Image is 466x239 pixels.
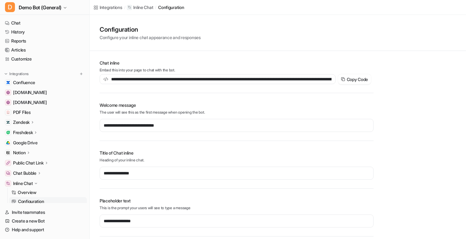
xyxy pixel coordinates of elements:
[13,140,38,146] span: Google Drive
[2,78,87,87] a: ConfluenceConfluence
[13,170,36,176] p: Chat Bubble
[2,19,87,27] a: Chat
[2,225,87,234] a: Help and support
[13,150,26,156] p: Notion
[124,5,125,10] span: /
[2,98,87,107] a: www.atlassian.com[DOMAIN_NAME]
[13,79,35,86] span: Confluence
[6,101,10,104] img: www.atlassian.com
[127,4,153,11] a: Inline Chat
[6,161,10,165] img: Public Chat Link
[13,160,44,166] p: Public Chat Link
[6,91,10,94] img: www.airbnb.com
[13,180,33,187] p: Inline Chat
[18,198,44,205] p: Configuration
[13,129,33,136] p: Freshdesk
[2,88,87,97] a: www.airbnb.com[DOMAIN_NAME]
[9,71,29,76] p: Integrations
[6,182,10,185] img: Inline Chat
[2,28,87,36] a: History
[6,120,10,124] img: Zendesk
[6,151,10,155] img: Notion
[158,4,184,11] a: configuration
[19,3,61,12] span: Demo Bot (General)
[9,188,87,197] a: Overview
[100,67,374,73] p: Embed this into your page to chat with the bot.
[2,208,87,217] a: Invite teammates
[13,119,30,125] p: Zendesk
[13,89,47,96] span: [DOMAIN_NAME]
[100,34,201,41] p: Configure your inline chat appearance and responses
[2,138,87,147] a: Google DriveGoogle Drive
[18,189,36,196] p: Overview
[13,99,47,106] span: [DOMAIN_NAME]
[100,4,122,11] div: Integrations
[100,205,374,211] p: This is the prompt your users will see to type a message
[2,46,87,54] a: Articles
[79,72,83,76] img: menu_add.svg
[2,217,87,225] a: Create a new Bot
[2,55,87,63] a: Customize
[9,197,87,206] a: Configuration
[100,110,374,115] p: The user will see this as the first message when opening the bot.
[6,141,10,145] img: Google Drive
[6,171,10,175] img: Chat Bubble
[338,74,371,84] button: Copy Code
[2,37,87,45] a: Reports
[5,2,15,12] span: D
[2,71,31,77] button: Integrations
[100,60,374,66] h2: Chat inline
[133,4,153,11] p: Inline Chat
[4,72,8,76] img: expand menu
[93,4,122,11] a: Integrations
[6,81,10,84] img: Confluence
[100,197,374,204] h2: Placeholder text
[6,110,10,114] img: PDF Files
[100,157,374,163] p: Heading of your inline chat.
[2,108,87,117] a: PDF FilesPDF Files
[155,5,156,10] span: /
[13,109,31,115] span: PDF Files
[6,131,10,134] img: Freshdesk
[100,102,374,108] h2: Welcome message
[100,25,201,34] h1: Configuration
[100,150,374,156] h2: Title of Chat inline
